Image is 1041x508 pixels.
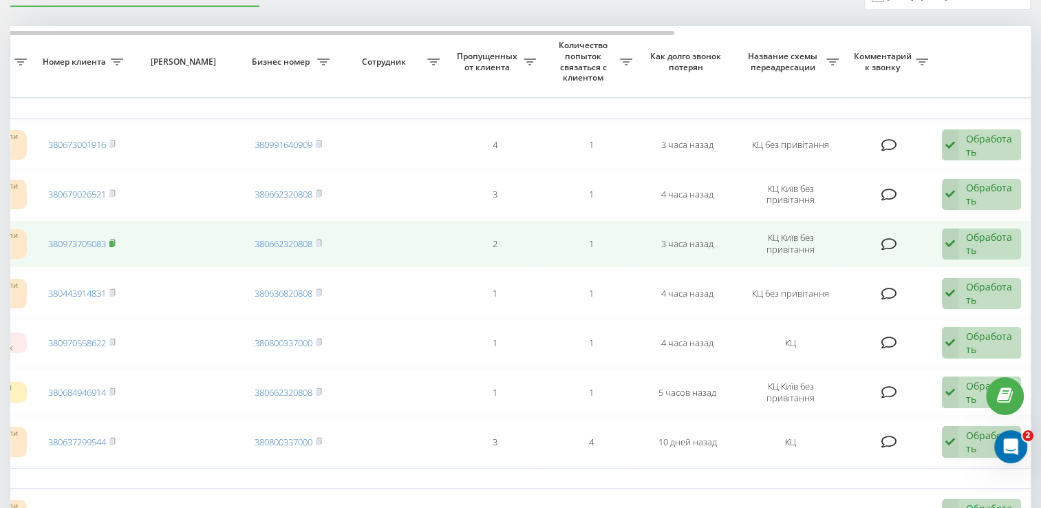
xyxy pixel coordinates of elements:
[736,220,846,267] td: КЦ Київ без привітання
[447,171,543,218] td: 3
[447,319,543,366] td: 1
[48,337,106,349] a: 380970558622
[650,51,725,72] span: Как долго звонок потерян
[48,188,106,200] a: 380679026521
[966,181,1013,207] div: Обработать
[966,379,1013,405] div: Обработать
[447,270,543,317] td: 1
[447,419,543,465] td: 3
[1022,430,1033,441] span: 2
[736,171,846,218] td: КЦ Київ без привітання
[543,122,639,169] td: 1
[543,171,639,218] td: 1
[255,237,312,250] a: 380662320808
[966,280,1013,306] div: Обработать
[447,122,543,169] td: 4
[639,220,736,267] td: 3 часа назад
[966,132,1013,158] div: Обработать
[639,171,736,218] td: 4 часа назад
[255,188,312,200] a: 380662320808
[736,319,846,366] td: КЦ
[639,270,736,317] td: 4 часа назад
[543,220,639,267] td: 1
[736,419,846,465] td: КЦ
[255,138,312,151] a: 380991640909
[543,419,639,465] td: 4
[41,56,111,67] span: Номер клиента
[966,330,1013,356] div: Обработать
[736,122,846,169] td: КЦ без привітання
[48,386,106,399] a: 380684946914
[453,51,524,72] span: Пропущенных от клиента
[543,369,639,416] td: 1
[639,369,736,416] td: 5 часов назад
[966,231,1013,257] div: Обработать
[742,51,826,72] span: Название схемы переадресации
[639,122,736,169] td: 3 часа назад
[639,419,736,465] td: 10 дней назад
[447,220,543,267] td: 2
[48,287,106,299] a: 380443914831
[994,430,1027,463] iframe: Intercom live chat
[543,319,639,366] td: 1
[255,386,312,399] a: 380662320808
[255,337,312,349] a: 380800337000
[255,287,312,299] a: 380636820808
[736,270,846,317] td: КЦ без привітання
[48,436,106,448] a: 380637299544
[543,270,639,317] td: 1
[142,56,228,67] span: [PERSON_NAME]
[48,138,106,151] a: 380673001916
[966,429,1013,455] div: Обработать
[48,237,106,250] a: 380973705083
[343,56,427,67] span: Сотрудник
[247,56,317,67] span: Бизнес номер
[255,436,312,448] a: 380800337000
[852,51,916,72] span: Комментарий к звонку
[550,40,620,83] span: Количество попыток связаться с клиентом
[447,369,543,416] td: 1
[736,369,846,416] td: КЦ Київ без привітання
[639,319,736,366] td: 4 часа назад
